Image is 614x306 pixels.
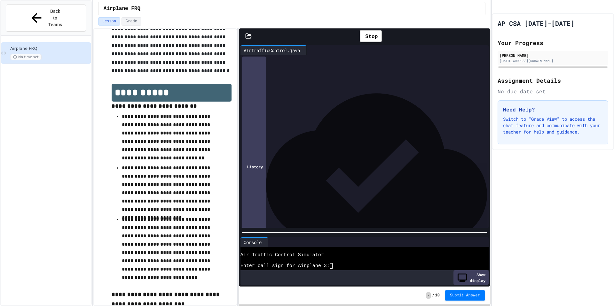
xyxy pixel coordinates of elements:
div: Console [240,239,265,246]
span: Air Traffic Control Simulator [240,252,324,258]
h2: Assignment Details [498,76,608,85]
span: No time set [10,54,42,60]
span: Submit Answer [450,293,480,298]
div: AirTrafficControl.java [240,45,307,55]
span: Airplane FRQ [10,46,90,51]
span: - [426,292,431,299]
div: [EMAIL_ADDRESS][DOMAIN_NAME] [500,58,606,63]
h3: Need Help? [503,106,603,113]
span: / [432,293,434,298]
span: _______________________________________________________ [240,258,399,263]
div: Console [240,237,268,247]
span: 10 [435,293,440,298]
p: Switch to "Grade View" to access the chat feature and communicate with your teacher for help and ... [503,116,603,135]
button: Lesson [98,17,120,26]
span: Airplane FRQ [104,5,140,12]
div: Show display [453,270,489,285]
h2: Your Progress [498,38,608,47]
div: No due date set [498,88,608,95]
div: Stop [360,30,382,42]
div: History [242,57,266,277]
button: Back to Teams [6,4,86,32]
div: AirTrafficControl.java [240,47,303,54]
button: Grade [122,17,141,26]
button: Submit Answer [445,290,485,301]
span: Enter call sign for Airplane 3: [240,263,330,269]
div: [PERSON_NAME] [500,52,606,58]
h1: AP CSA [DATE]-[DATE] [498,19,574,28]
span: Back to Teams [48,8,63,28]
